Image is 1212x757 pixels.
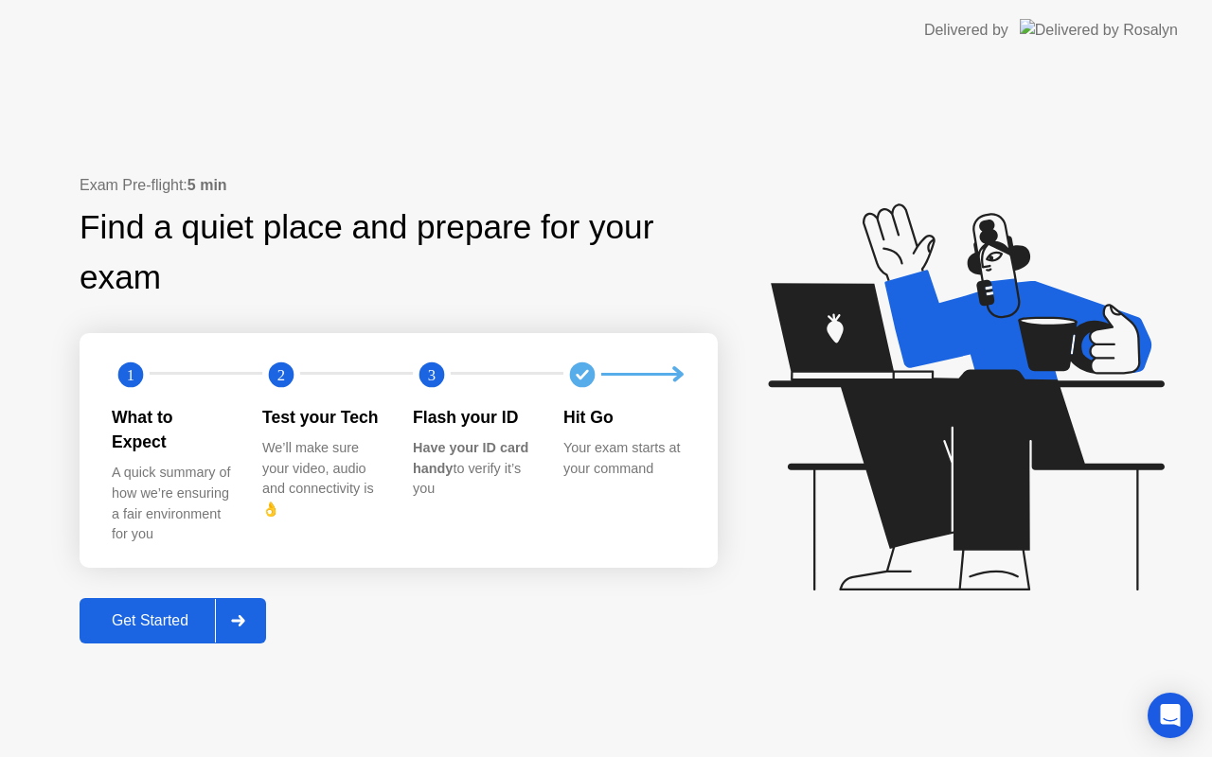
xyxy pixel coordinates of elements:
div: Find a quiet place and prepare for your exam [80,202,718,303]
div: Delivered by [924,19,1008,42]
img: Delivered by Rosalyn [1020,19,1178,41]
div: A quick summary of how we’re ensuring a fair environment for you [112,463,232,544]
div: to verify it’s you [413,438,533,500]
text: 2 [277,365,285,383]
div: What to Expect [112,405,232,455]
div: Open Intercom Messenger [1148,693,1193,738]
div: Get Started [85,612,215,629]
div: We’ll make sure your video, audio and connectivity is 👌 [262,438,383,519]
b: 5 min [187,177,227,193]
div: Flash your ID [413,405,533,430]
button: Get Started [80,598,266,643]
div: Your exam starts at your command [563,438,684,479]
div: Hit Go [563,405,684,430]
text: 3 [428,365,436,383]
text: 1 [127,365,134,383]
div: Exam Pre-flight: [80,174,718,197]
b: Have your ID card handy [413,440,528,476]
div: Test your Tech [262,405,383,430]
